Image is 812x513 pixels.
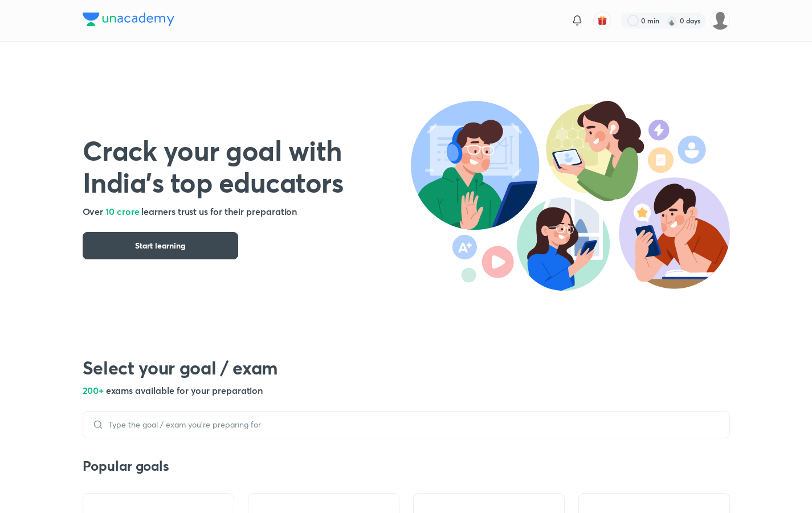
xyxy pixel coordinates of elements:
img: Company Logo [83,13,174,26]
span: 10 crore [105,205,139,217]
input: Type the goal / exam you’re preparing for [104,420,720,429]
a: Company Logo [83,13,174,29]
button: Start learning [83,232,238,259]
h5: 200+ [83,384,730,397]
h5: Over learners trust us for their preparation [83,205,411,218]
img: Nitin Sharma [711,11,730,30]
img: header [411,101,730,291]
h1: Crack your goal with India’s top educators [83,134,411,198]
img: avatar [597,15,607,26]
span: Start learning [135,240,185,251]
button: avatar [593,11,611,30]
h2: Select your goal / exam [83,356,730,379]
span: exams available for your preparation [106,384,263,396]
h3: Popular goals [83,457,730,475]
img: streak [666,15,678,26]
